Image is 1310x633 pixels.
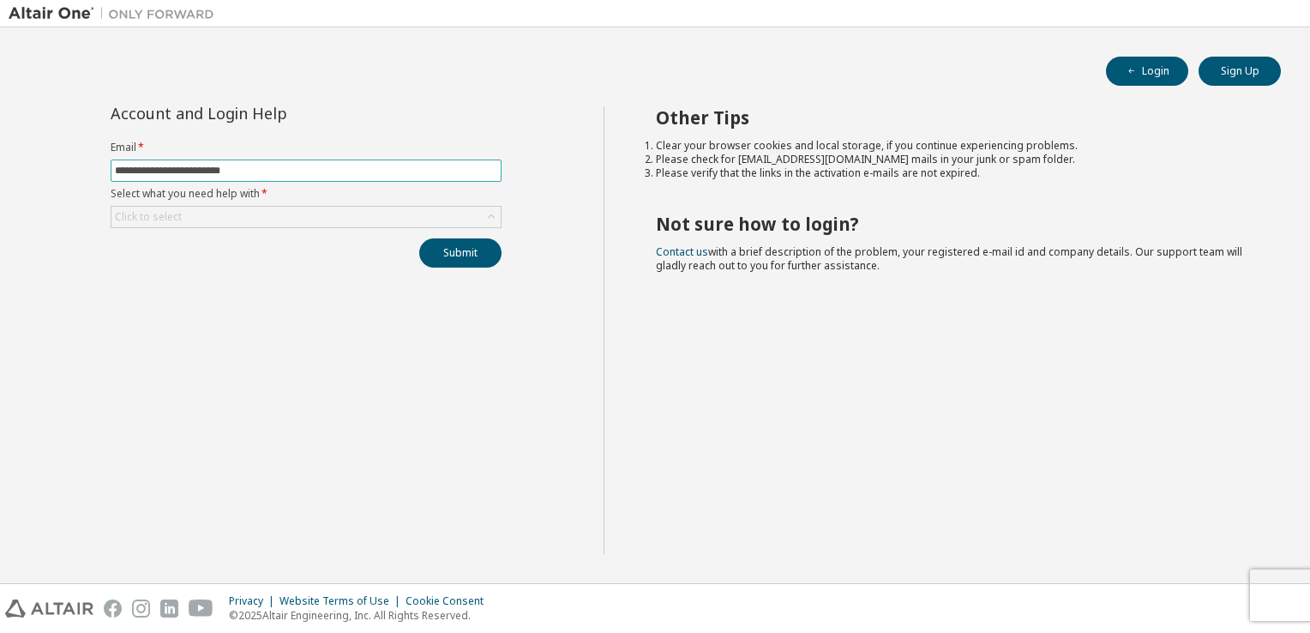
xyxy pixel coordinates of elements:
[1199,57,1281,86] button: Sign Up
[132,600,150,618] img: instagram.svg
[656,213,1251,235] h2: Not sure how to login?
[5,600,93,618] img: altair_logo.svg
[229,594,279,608] div: Privacy
[115,210,182,224] div: Click to select
[656,166,1251,180] li: Please verify that the links in the activation e-mails are not expired.
[419,238,502,268] button: Submit
[656,244,708,259] a: Contact us
[104,600,122,618] img: facebook.svg
[229,608,494,623] p: © 2025 Altair Engineering, Inc. All Rights Reserved.
[656,106,1251,129] h2: Other Tips
[9,5,223,22] img: Altair One
[279,594,406,608] div: Website Terms of Use
[1106,57,1188,86] button: Login
[406,594,494,608] div: Cookie Consent
[656,139,1251,153] li: Clear your browser cookies and local storage, if you continue experiencing problems.
[160,600,178,618] img: linkedin.svg
[656,244,1242,273] span: with a brief description of the problem, your registered e-mail id and company details. Our suppo...
[111,187,502,201] label: Select what you need help with
[111,141,502,154] label: Email
[111,207,501,227] div: Click to select
[656,153,1251,166] li: Please check for [EMAIL_ADDRESS][DOMAIN_NAME] mails in your junk or spam folder.
[111,106,424,120] div: Account and Login Help
[189,600,213,618] img: youtube.svg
